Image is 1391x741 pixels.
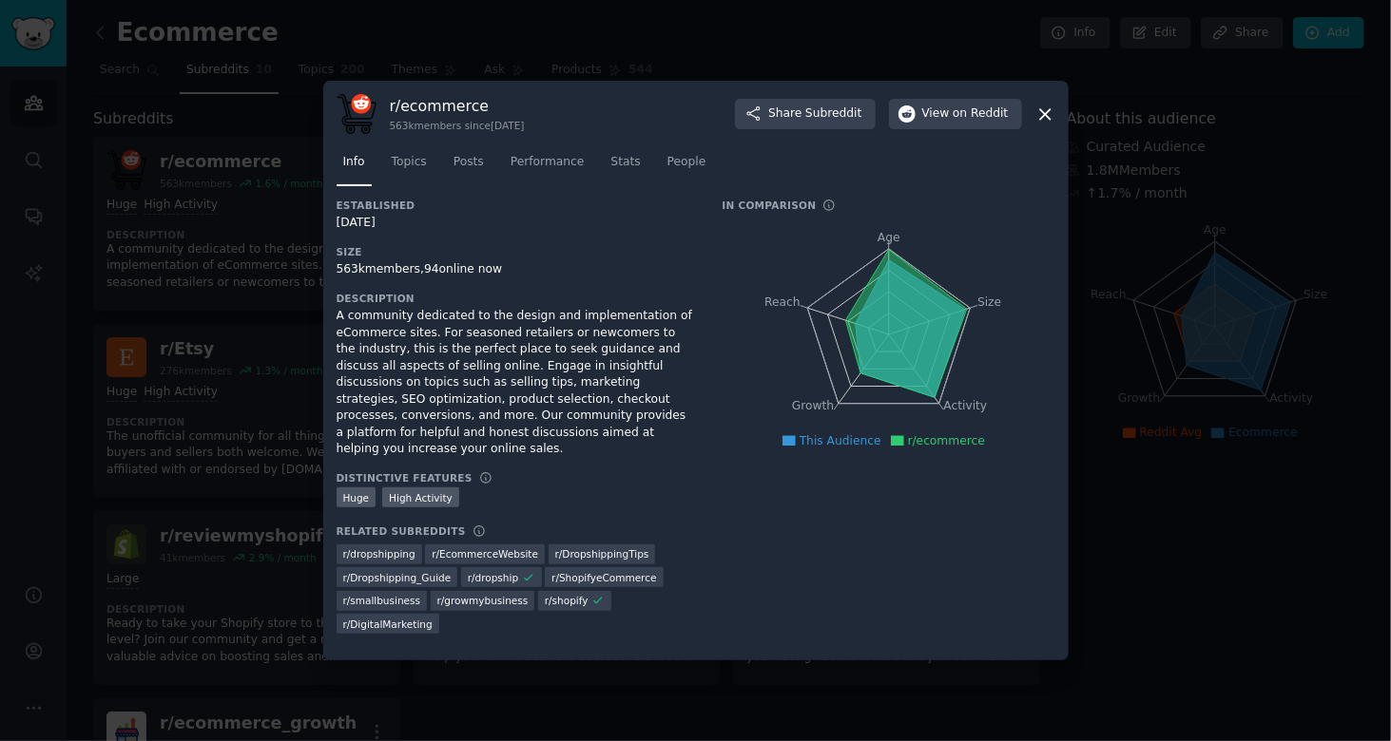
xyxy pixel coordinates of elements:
[605,147,647,186] a: Stats
[800,434,881,447] span: This Audience
[661,147,713,186] a: People
[343,154,365,171] span: Info
[382,487,459,507] div: High Activity
[337,94,377,134] img: ecommerce
[511,154,585,171] span: Performance
[667,154,706,171] span: People
[432,547,538,560] span: r/ EcommerceWebsite
[337,215,696,232] div: [DATE]
[468,571,518,584] span: r/ dropship
[337,308,696,458] div: A community dedicated to the design and implementation of eCommerce sites. For seasoned retailers...
[343,617,433,631] span: r/ DigitalMarketing
[343,594,421,607] span: r/ smallbusiness
[943,399,987,412] tspan: Activity
[343,547,415,560] span: r/ dropshipping
[337,245,696,258] h3: Size
[392,154,427,171] span: Topics
[390,96,525,116] h3: r/ ecommerce
[889,99,1022,129] button: Viewon Reddit
[768,105,861,123] span: Share
[337,524,466,538] h3: Related Subreddits
[337,292,696,305] h3: Description
[723,199,817,212] h3: In Comparison
[551,571,656,584] span: r/ ShopifyeCommerce
[337,147,372,186] a: Info
[390,119,525,132] div: 563k members since [DATE]
[337,261,696,278] div: 563k members, 94 online now
[454,154,484,171] span: Posts
[385,147,434,186] a: Topics
[953,105,1008,123] span: on Reddit
[447,147,491,186] a: Posts
[735,99,875,129] button: ShareSubreddit
[337,487,377,507] div: Huge
[343,571,452,584] span: r/ Dropshipping_Guide
[555,547,649,560] span: r/ DropshippingTips
[337,199,696,212] h3: Established
[878,231,900,244] tspan: Age
[908,434,985,447] span: r/ecommerce
[764,295,801,309] tspan: Reach
[922,105,1009,123] span: View
[805,105,861,123] span: Subreddit
[504,147,591,186] a: Performance
[792,399,834,412] tspan: Growth
[611,154,641,171] span: Stats
[437,594,529,607] span: r/ growmybusiness
[977,295,1001,309] tspan: Size
[545,594,589,607] span: r/ shopify
[337,471,473,484] h3: Distinctive Features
